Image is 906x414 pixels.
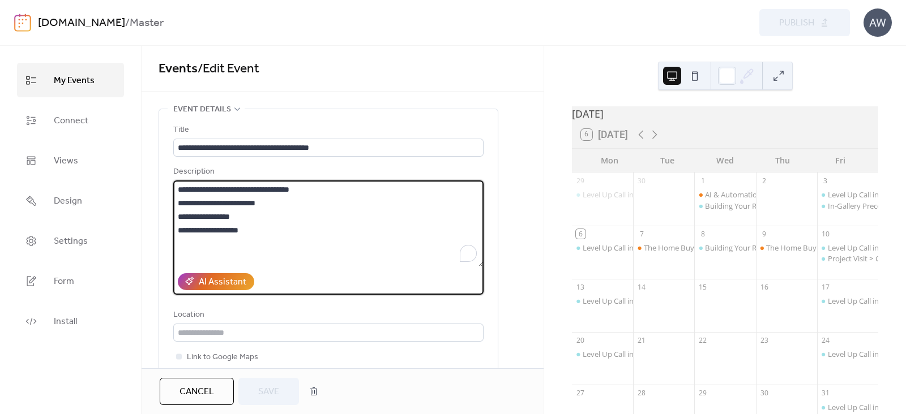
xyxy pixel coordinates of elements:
div: Thu [754,149,811,172]
div: 9 [759,229,769,239]
div: 10 [820,229,830,239]
div: Level Up Call in English [817,243,878,253]
span: Link to Google Maps [187,351,258,364]
div: 1 [698,176,708,186]
span: Views [54,152,78,170]
div: 13 [576,282,586,292]
span: My Events [54,72,95,89]
div: Description [173,165,481,179]
div: Level Up Call in English [828,296,904,306]
span: Connect [54,112,88,130]
div: 31 [820,389,830,398]
div: 27 [576,389,586,398]
div: AW [864,8,892,37]
div: Level Up Call in English [828,243,904,253]
div: 29 [698,389,708,398]
div: Level Up Call in Spanish [583,296,662,306]
a: My Events [17,63,124,97]
b: / [125,12,130,34]
div: Fri [811,149,869,172]
a: Connect [17,103,124,137]
div: 30 [759,389,769,398]
div: 20 [576,335,586,345]
button: AI Assistant [178,273,254,290]
span: Settings [54,232,88,250]
a: Settings [17,223,124,258]
div: The Home Buying Process from A to Z in English [633,243,694,253]
span: Event details [173,103,231,117]
div: AI & Automation in Real Estate: Tools for Modern Agents [694,189,755,200]
a: Views [17,143,124,178]
div: 30 [637,176,647,186]
div: 17 [820,282,830,292]
div: Level Up Call in Spanish [572,349,633,359]
div: 16 [759,282,769,292]
div: Project Visit > Continuum Club & Residences [817,253,878,264]
div: The Home Buying Process from A to Z in English [644,243,805,253]
div: Level Up Call in English [817,349,878,359]
a: Form [17,264,124,298]
div: Tue [639,149,696,172]
div: Level Up Call in English [817,189,878,200]
img: logo [14,14,31,32]
div: [DATE] [572,106,878,121]
span: Form [54,273,74,290]
div: 28 [637,389,647,398]
div: Level Up Call in English [817,296,878,306]
div: 21 [637,335,647,345]
a: Design [17,183,124,218]
div: The Home Buying Process from A to Z in Spanish [756,243,817,253]
span: Install [54,313,77,330]
div: 29 [576,176,586,186]
div: Building Your Real Estate Business Plan in English [694,201,755,211]
textarea: To enrich screen reader interactions, please activate Accessibility in Grammarly extension settings [173,180,484,266]
div: 2 [759,176,769,186]
div: Level Up Call in Spanish [572,243,633,253]
div: In-Gallery Preconstruction Sales Training [817,201,878,211]
span: Design [54,192,82,210]
div: Level Up Call in Spanish [583,349,662,359]
div: 22 [698,335,708,345]
div: Level Up Call in English [828,349,904,359]
div: Building Your Real Estate Business Plan in Spanish [694,243,755,253]
div: Wed [696,149,754,172]
span: Cancel [180,385,214,399]
div: Location [173,308,481,322]
div: Building Your Real Estate Business Plan in Spanish [705,243,873,253]
div: Level Up Call in Spanish [572,189,633,200]
div: Level Up Call in English [817,402,878,412]
div: AI & Automation in Real Estate: Tools for Modern Agents [705,189,895,200]
div: 15 [698,282,708,292]
div: Level Up Call in English [828,402,904,412]
div: Level Up Call in English [828,189,904,200]
div: 14 [637,282,647,292]
div: AI Assistant [199,275,246,289]
div: Title [173,123,481,137]
button: Cancel [160,378,234,405]
div: Level Up Call in Spanish [583,189,662,200]
a: Install [17,304,124,338]
div: Building Your Real Estate Business Plan in English [705,201,870,211]
div: 7 [637,229,647,239]
div: 23 [759,335,769,345]
a: [DOMAIN_NAME] [38,12,125,34]
div: Level Up Call in Spanish [583,243,662,253]
div: 6 [576,229,586,239]
div: Mon [581,149,639,172]
div: 3 [820,176,830,186]
b: Master [130,12,164,34]
div: 8 [698,229,708,239]
a: Events [159,57,198,81]
div: Level Up Call in Spanish [572,296,633,306]
span: / Edit Event [198,57,259,81]
div: 24 [820,335,830,345]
